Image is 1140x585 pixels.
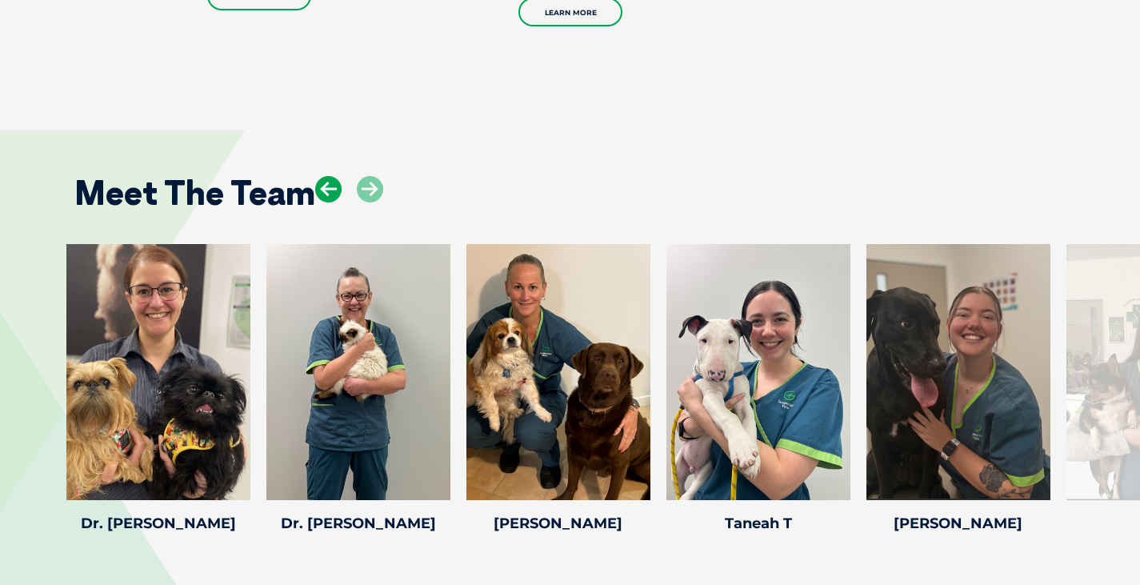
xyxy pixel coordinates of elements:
[74,176,315,210] h2: Meet The Team
[866,516,1050,531] h4: [PERSON_NAME]
[666,516,850,531] h4: Taneah T
[66,516,250,531] h4: Dr. [PERSON_NAME]
[466,516,650,531] h4: [PERSON_NAME]
[266,516,450,531] h4: Dr. [PERSON_NAME]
